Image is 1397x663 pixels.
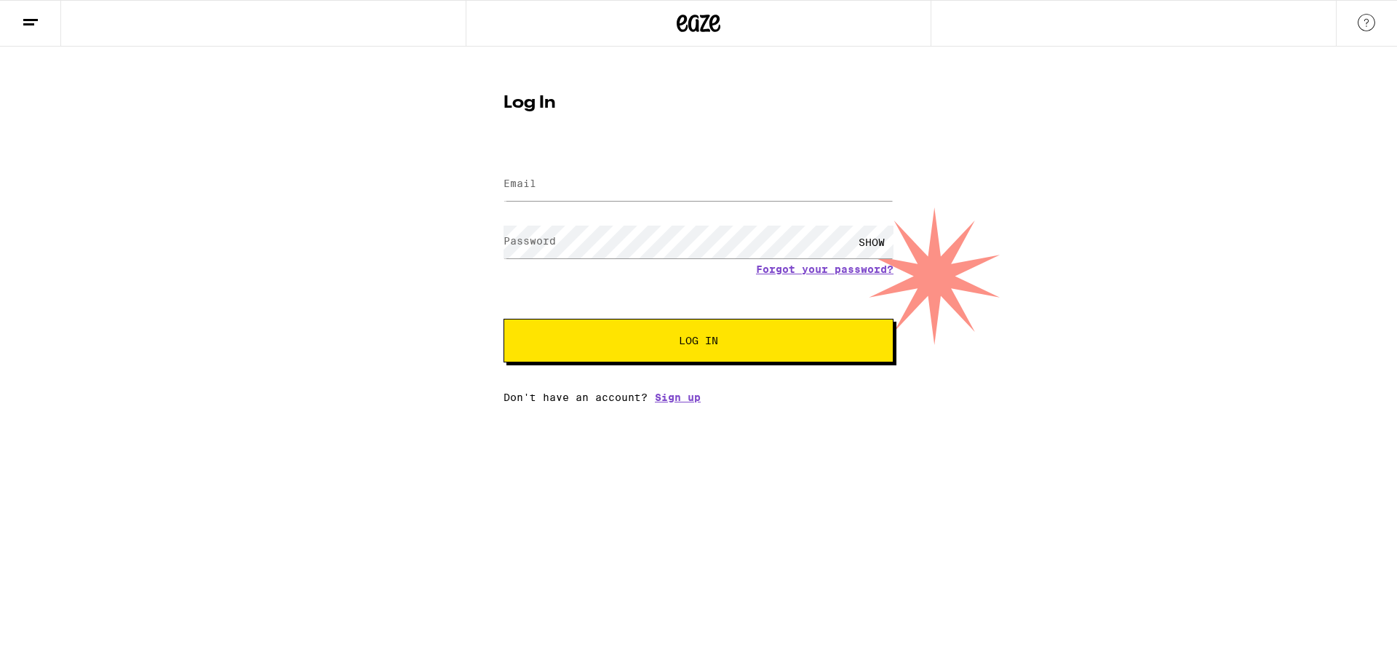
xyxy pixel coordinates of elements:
[504,178,536,189] label: Email
[655,392,701,403] a: Sign up
[850,226,893,258] div: SHOW
[504,235,556,247] label: Password
[756,263,893,275] a: Forgot your password?
[504,168,893,201] input: Email
[679,336,718,346] span: Log In
[504,392,893,403] div: Don't have an account?
[504,319,893,362] button: Log In
[504,95,893,112] h1: Log In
